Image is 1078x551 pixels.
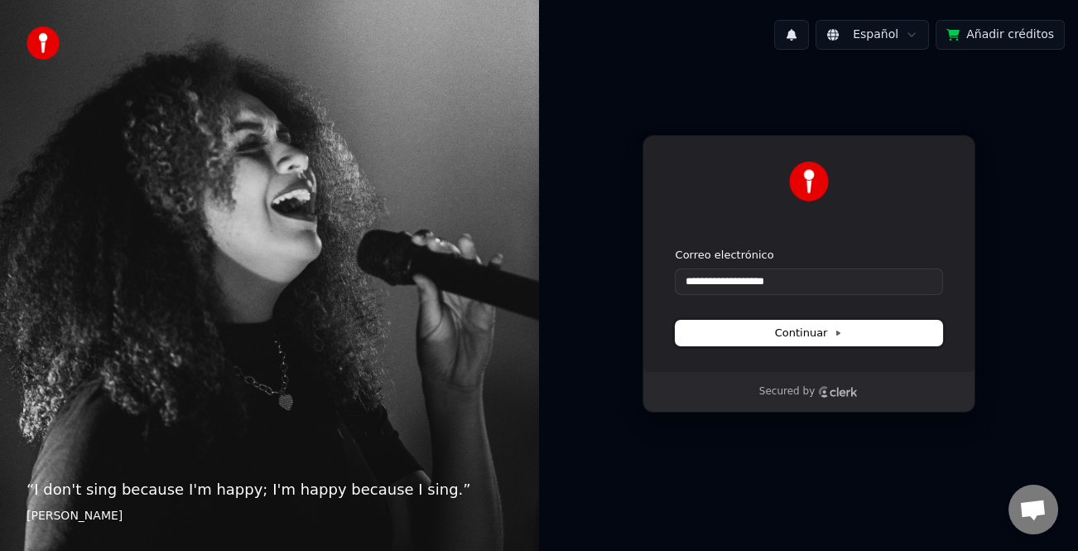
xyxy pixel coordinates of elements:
[676,321,942,346] button: Continuar
[676,248,774,263] label: Correo electrónico
[26,27,60,60] img: youka
[26,508,513,524] footer: [PERSON_NAME]
[759,385,815,399] p: Secured by
[26,478,513,501] p: “ I don't sing because I'm happy; I'm happy because I sing. ”
[789,162,829,201] img: Youka
[775,326,843,341] span: Continuar
[936,20,1065,50] button: Añadir créditos
[818,386,858,398] a: Clerk logo
[1008,485,1058,534] div: Chat abierto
